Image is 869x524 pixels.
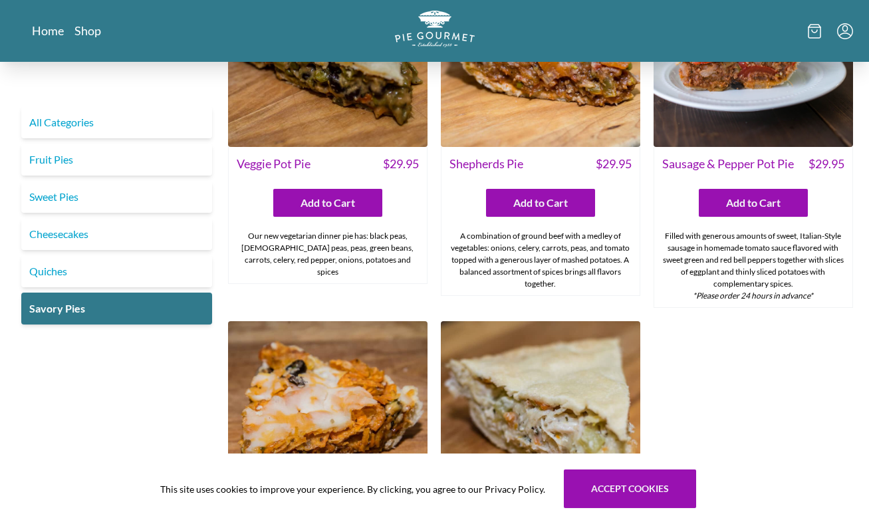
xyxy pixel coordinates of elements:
div: A combination of ground beef with a medley of vegetables: onions, celery, carrots, peas, and toma... [441,225,640,295]
button: Accept cookies [564,469,696,508]
a: Shop [74,23,101,39]
a: Fruit Pies [21,144,212,176]
div: Our new vegetarian dinner pie has: black peas, [DEMOGRAPHIC_DATA] peas, peas, green beans, carrot... [229,225,427,283]
div: Filled with generous amounts of sweet, Italian-Style sausage in homemade tomato sauce flavored wi... [654,225,852,307]
span: $ 29.95 [596,155,632,173]
button: Add to Cart [273,189,382,217]
button: Add to Cart [699,189,808,217]
span: Veggie Pot Pie [237,155,310,173]
span: $ 29.95 [383,155,419,173]
img: Chicken Pot Pie [441,321,640,521]
span: Shepherds Pie [449,155,523,173]
a: Quiches [21,255,212,287]
a: Home [32,23,64,39]
span: Add to Cart [301,195,355,211]
img: Mexican Dinner Pie [228,321,428,521]
a: All Categories [21,106,212,138]
span: Add to Cart [513,195,568,211]
span: Add to Cart [726,195,781,211]
span: Sausage & Pepper Pot Pie [662,155,794,173]
button: Menu [837,23,853,39]
img: logo [395,11,475,47]
a: Cheesecakes [21,218,212,250]
span: $ 29.95 [808,155,844,173]
span: This site uses cookies to improve your experience. By clicking, you agree to our Privacy Policy. [160,482,545,496]
a: Sweet Pies [21,181,212,213]
a: Logo [395,11,475,51]
button: Add to Cart [486,189,595,217]
a: Savory Pies [21,293,212,325]
em: *Please order 24 hours in advance* [693,291,813,301]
